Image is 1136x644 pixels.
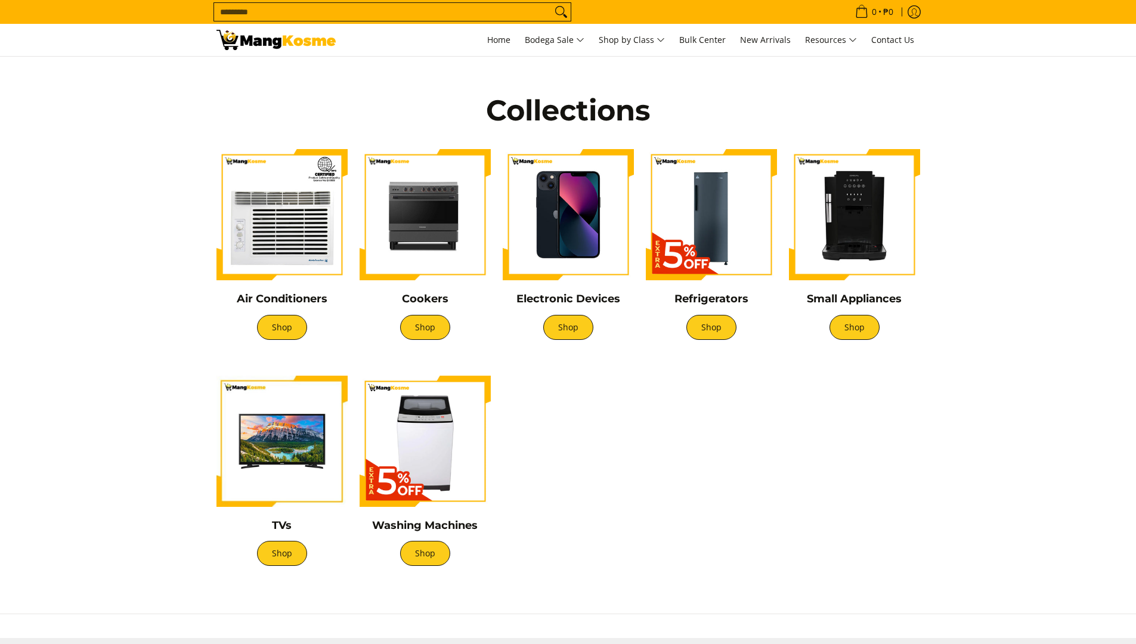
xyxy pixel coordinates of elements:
img: Refrigerators [646,149,777,280]
img: Collections | Mang Kosme [216,30,336,50]
img: Small Appliances [789,149,920,280]
span: Home [487,34,510,45]
img: samsung-43-inch-led-tv-full-view- mang-kosme [216,376,348,507]
a: Contact Us [865,24,920,56]
a: Shop by Class [593,24,671,56]
a: Bodega Sale [519,24,590,56]
h2: Collections [395,92,741,128]
span: Shop by Class [599,33,665,48]
a: TVs [272,519,292,532]
a: Shop [257,315,307,340]
img: Air Conditioners [216,149,348,280]
span: Bodega Sale [525,33,584,48]
a: Electronic Devices [516,292,620,305]
span: 0 [870,8,878,16]
a: Shop [829,315,880,340]
img: Electronic Devices [503,149,634,280]
span: • [852,5,897,18]
span: New Arrivals [740,34,791,45]
button: Search [552,3,571,21]
span: Resources [805,33,857,48]
a: Shop [543,315,593,340]
a: Small Appliances [807,292,902,305]
a: Home [481,24,516,56]
span: Bulk Center [679,34,726,45]
a: Shop [400,315,450,340]
a: Washing Machines [372,519,478,532]
a: Shop [257,541,307,566]
nav: Main Menu [348,24,920,56]
a: Refrigerators [674,292,748,305]
a: Resources [799,24,863,56]
a: Shop [400,541,450,566]
a: New Arrivals [734,24,797,56]
a: Bulk Center [673,24,732,56]
span: Contact Us [871,34,914,45]
span: ₱0 [881,8,895,16]
a: Air Conditioners [237,292,327,305]
img: Washing Machines [360,376,491,507]
a: Shop [686,315,736,340]
img: toshiba-90-cm-5-burner-gas-range-gray-full-view-mang-kosme [360,149,491,280]
a: Cookers [402,292,448,305]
